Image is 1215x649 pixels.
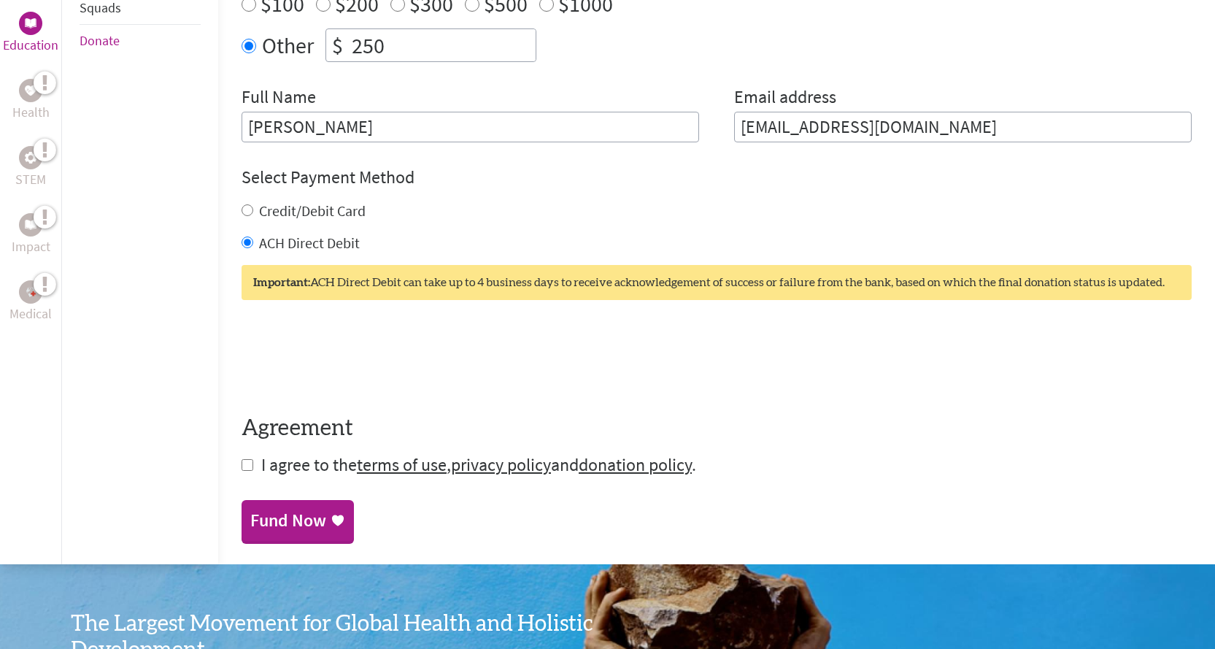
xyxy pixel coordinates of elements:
a: EducationEducation [3,12,58,55]
label: ACH Direct Debit [259,234,360,252]
a: privacy policy [451,453,551,476]
div: Fund Now [250,509,326,532]
img: Education [25,18,36,28]
img: Medical [25,286,36,298]
div: $ [326,29,349,61]
div: STEM [19,146,42,169]
a: STEMSTEM [15,146,46,190]
h4: Agreement [242,415,1192,442]
span: I agree to the , and . [261,453,696,476]
div: Education [19,12,42,35]
input: Your Email [734,112,1192,142]
input: Enter Full Name [242,112,699,142]
div: Medical [19,280,42,304]
label: Full Name [242,85,316,112]
strong: Important: [253,277,310,288]
p: STEM [15,169,46,190]
a: HealthHealth [12,79,50,123]
a: Donate [80,32,120,49]
h4: Select Payment Method [242,166,1192,189]
p: Health [12,102,50,123]
a: ImpactImpact [12,213,50,257]
div: ACH Direct Debit can take up to 4 business days to receive acknowledgement of success or failure ... [242,265,1192,300]
a: MedicalMedical [9,280,52,324]
div: Health [19,79,42,102]
p: Education [3,35,58,55]
li: Donate [80,25,201,57]
label: Other [262,28,314,62]
label: Credit/Debit Card [259,201,366,220]
img: Health [25,85,36,95]
iframe: reCAPTCHA [242,329,463,386]
img: STEM [25,151,36,163]
a: terms of use [357,453,447,476]
p: Medical [9,304,52,324]
input: Enter Amount [349,29,536,61]
a: donation policy [579,453,692,476]
p: Impact [12,237,50,257]
img: Impact [25,220,36,230]
label: Email address [734,85,836,112]
a: Fund Now [242,500,354,541]
div: Impact [19,213,42,237]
